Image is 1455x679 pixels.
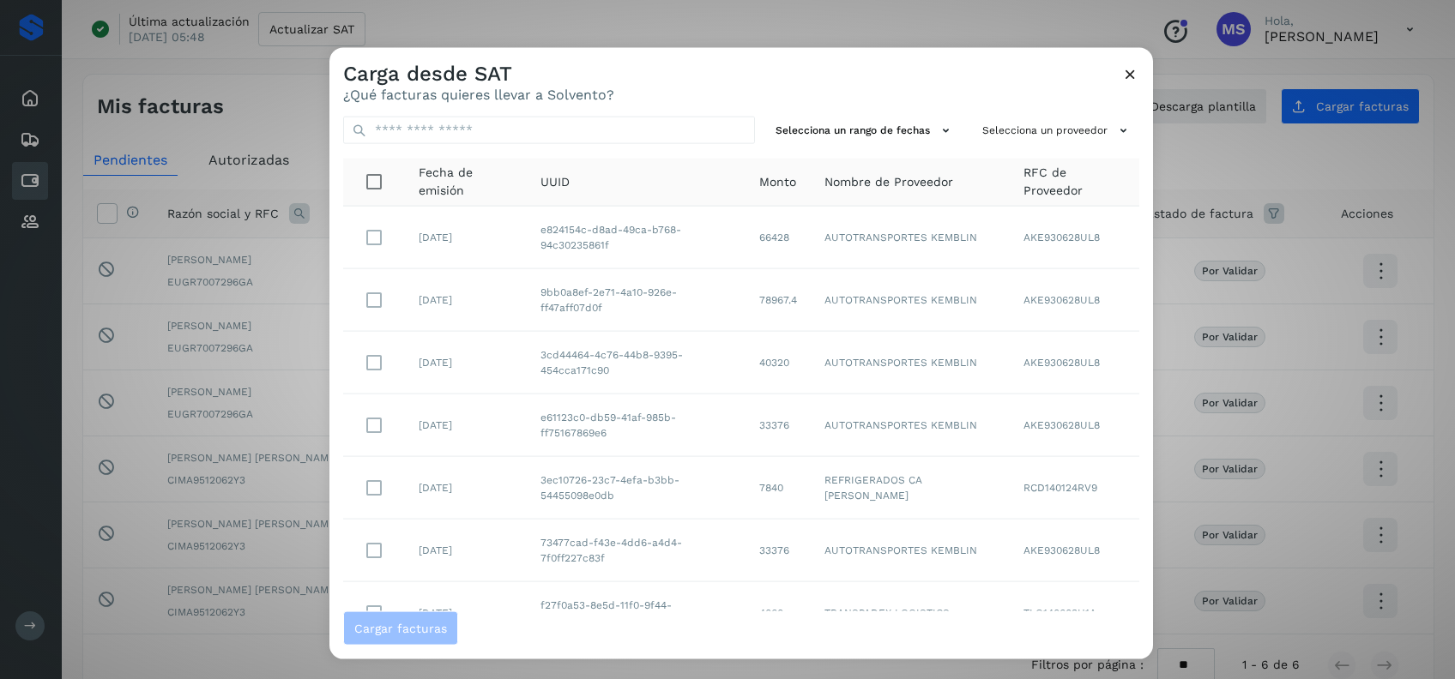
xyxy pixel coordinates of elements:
[527,519,745,581] td: 73477cad-f43e-4dd6-a4d4-7f0ff227c83f
[540,172,570,190] span: UUID
[527,394,745,456] td: e61123c0-db59-41af-985b-ff75167869e6
[811,519,1011,581] td: AUTOTRANSPORTES KEMBLIN
[746,519,811,581] td: 33376
[405,456,527,519] td: [DATE]
[405,394,527,456] td: [DATE]
[746,268,811,331] td: 78967.4
[405,206,527,268] td: [DATE]
[527,581,745,644] td: f27f0a53-8e5d-11f0-9f44-0bdf72e03fe0
[811,206,1011,268] td: AUTOTRANSPORTES KEMBLIN
[759,172,796,190] span: Monto
[811,331,1011,394] td: AUTOTRANSPORTES KEMBLIN
[811,581,1011,644] td: TRANSPADEX LOGISTICS
[811,268,1011,331] td: AUTOTRANSPORTES KEMBLIN
[1010,268,1139,331] td: AKE930628UL8
[746,581,811,644] td: 4060
[769,117,962,145] button: Selecciona un rango de fechas
[1010,331,1139,394] td: AKE930628UL8
[811,394,1011,456] td: AUTOTRANSPORTES KEMBLIN
[746,456,811,519] td: 7840
[405,331,527,394] td: [DATE]
[1010,519,1139,581] td: AKE930628UL8
[419,164,513,200] span: Fecha de emisión
[405,519,527,581] td: [DATE]
[1010,581,1139,644] td: TLO140603H1A
[343,86,614,102] p: ¿Qué facturas quieres llevar a Solvento?
[1010,394,1139,456] td: AKE930628UL8
[746,206,811,268] td: 66428
[527,206,745,268] td: e824154c-d8ad-49ca-b768-94c30235861f
[343,62,614,87] h3: Carga desde SAT
[824,172,953,190] span: Nombre de Proveedor
[746,331,811,394] td: 40320
[975,117,1139,145] button: Selecciona un proveedor
[405,268,527,331] td: [DATE]
[405,581,527,644] td: [DATE]
[1010,206,1139,268] td: AKE930628UL8
[527,456,745,519] td: 3ec10726-23c7-4efa-b3bb-54455098e0db
[1010,456,1139,519] td: RCD140124RV9
[527,268,745,331] td: 9bb0a8ef-2e71-4a10-926e-ff47aff07d0f
[1023,164,1126,200] span: RFC de Proveedor
[343,610,458,645] button: Cargar facturas
[527,331,745,394] td: 3cd44464-4c76-44b8-9395-454cca171c90
[811,456,1011,519] td: REFRIGERADOS CA [PERSON_NAME]
[354,622,447,634] span: Cargar facturas
[746,394,811,456] td: 33376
